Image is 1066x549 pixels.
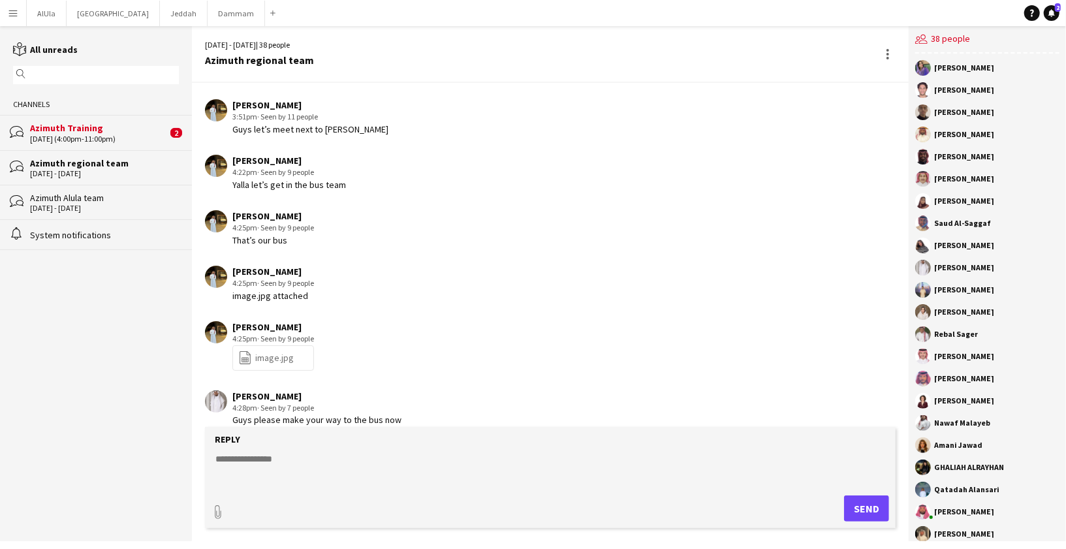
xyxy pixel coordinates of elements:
[232,99,388,111] div: [PERSON_NAME]
[257,223,314,232] span: · Seen by 9 people
[257,112,318,121] span: · Seen by 11 people
[934,353,994,360] div: [PERSON_NAME]
[257,403,314,413] span: · Seen by 7 people
[232,210,314,222] div: [PERSON_NAME]
[30,122,167,134] div: Azimuth Training
[67,1,160,26] button: [GEOGRAPHIC_DATA]
[232,266,314,277] div: [PERSON_NAME]
[934,242,994,249] div: [PERSON_NAME]
[1055,3,1061,12] span: 2
[844,495,889,522] button: Send
[934,175,994,183] div: [PERSON_NAME]
[934,153,994,161] div: [PERSON_NAME]
[232,123,388,135] div: Guys let’s meet next to [PERSON_NAME]
[30,169,179,178] div: [DATE] - [DATE]
[208,1,265,26] button: Dammam
[232,179,346,191] div: Yalla let’s get in the bus team
[232,333,314,345] div: 4:25pm
[934,463,1004,471] div: GHALIAH ALRAYHAN
[934,108,994,116] div: [PERSON_NAME]
[205,54,314,66] div: Azimuth regional team
[934,375,994,383] div: [PERSON_NAME]
[232,321,314,333] div: [PERSON_NAME]
[30,204,179,213] div: [DATE] - [DATE]
[27,1,67,26] button: AlUla
[232,234,314,246] div: That’s our bus
[934,64,994,72] div: [PERSON_NAME]
[934,530,994,538] div: [PERSON_NAME]
[30,229,179,241] div: System notifications
[934,419,990,427] div: Nawaf Malayeb
[934,197,994,205] div: [PERSON_NAME]
[232,222,314,234] div: 4:25pm
[934,131,994,138] div: [PERSON_NAME]
[232,277,314,289] div: 4:25pm
[232,155,346,166] div: [PERSON_NAME]
[934,286,994,294] div: [PERSON_NAME]
[232,414,401,426] div: Guys please make your way to the bus now
[30,134,167,144] div: [DATE] (4:00pm-11:00pm)
[257,167,314,177] span: · Seen by 9 people
[232,402,401,414] div: 4:28pm
[170,128,182,138] span: 2
[934,397,994,405] div: [PERSON_NAME]
[1044,5,1059,21] a: 2
[30,192,179,204] div: Azimuth Alula team
[934,264,994,272] div: [PERSON_NAME]
[934,441,982,449] div: Amani Jawad
[215,433,240,445] label: Reply
[934,308,994,316] div: [PERSON_NAME]
[934,219,991,227] div: Saud Al-Saggaf
[257,334,314,343] span: · Seen by 9 people
[232,166,346,178] div: 4:22pm
[232,111,388,123] div: 3:51pm
[160,1,208,26] button: Jeddah
[934,330,978,338] div: Rebal Sager
[915,26,1059,54] div: 38 people
[205,39,314,51] div: [DATE] - [DATE] | 38 people
[13,44,78,55] a: All unreads
[934,508,994,516] div: [PERSON_NAME]
[934,86,994,94] div: [PERSON_NAME]
[232,390,401,402] div: [PERSON_NAME]
[257,278,314,288] span: · Seen by 9 people
[232,290,314,302] div: image.jpg attached
[30,157,179,169] div: Azimuth regional team
[238,351,294,366] a: image.jpg
[934,486,999,494] div: Qatadah Alansari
